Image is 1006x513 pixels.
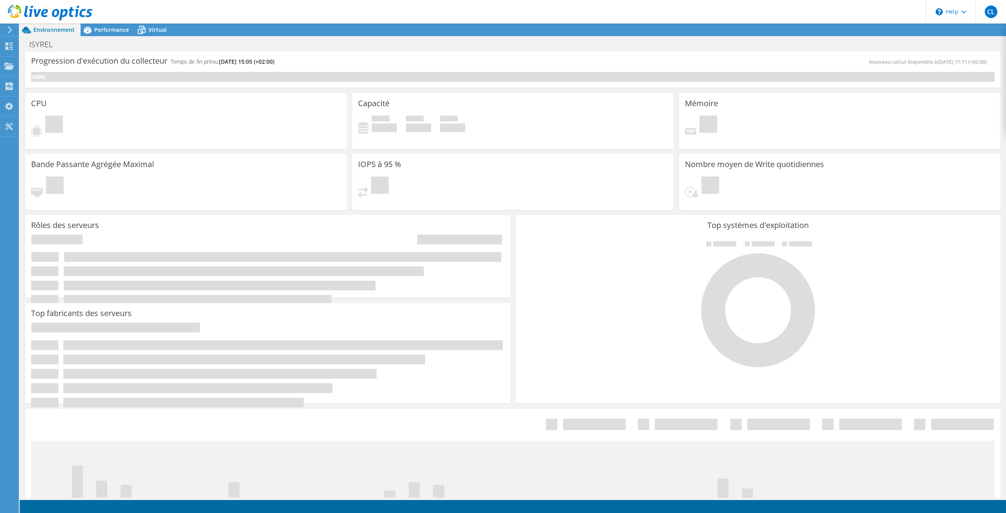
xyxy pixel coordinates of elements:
[406,116,424,123] span: Espace libre
[699,116,717,135] span: En attente
[45,116,63,135] span: En attente
[31,221,99,230] h3: Rôles des serveurs
[94,26,129,33] span: Performance
[31,309,132,318] h3: Top fabricants des serveurs
[33,26,75,33] span: Environnement
[937,58,987,65] span: [DATE] 17:11 (+02:00)
[26,40,65,49] h1: ISYREL
[31,160,154,169] h3: Bande Passante Agrégée Maximal
[31,99,47,108] h3: CPU
[701,177,719,196] span: En attente
[869,58,991,65] span: Nouveau calcul disponible à
[685,99,718,108] h3: Mémoire
[440,123,465,132] h4: 0 Gio
[521,221,995,230] h3: Top systèmes d'exploitation
[46,177,64,196] span: En attente
[985,6,997,18] span: CL
[371,177,389,196] span: En attente
[358,99,389,108] h3: Capacité
[440,116,458,123] span: Total
[406,123,431,132] h4: 0 Gio
[149,26,167,33] span: Virtual
[358,160,401,169] h3: IOPS à 95 %
[936,8,943,15] svg: \n
[171,57,274,66] h4: Temps de fin prévu:
[685,160,824,169] h3: Nombre moyen de Write quotidiennes
[372,116,389,123] span: Utilisé
[219,58,274,65] span: [DATE] 15:05 (+02:00)
[372,123,397,132] h4: 0 Gio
